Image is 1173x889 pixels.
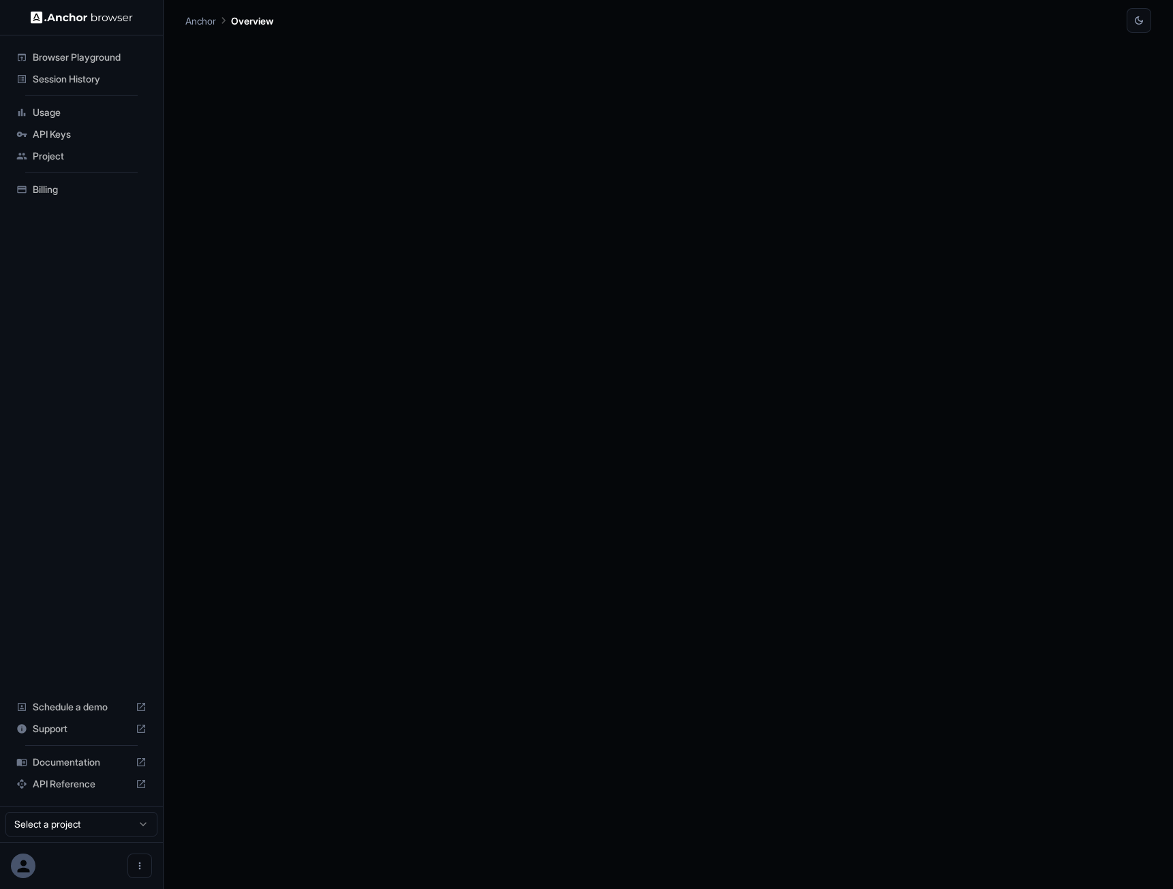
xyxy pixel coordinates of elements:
[11,718,152,740] div: Support
[127,854,152,878] button: Open menu
[33,183,147,196] span: Billing
[33,722,130,736] span: Support
[33,106,147,119] span: Usage
[11,102,152,123] div: Usage
[185,14,216,28] p: Anchor
[185,13,273,28] nav: breadcrumb
[33,50,147,64] span: Browser Playground
[33,777,130,791] span: API Reference
[31,11,133,24] img: Anchor Logo
[33,127,147,141] span: API Keys
[33,755,130,769] span: Documentation
[33,72,147,86] span: Session History
[33,149,147,163] span: Project
[231,14,273,28] p: Overview
[33,700,130,714] span: Schedule a demo
[11,145,152,167] div: Project
[11,696,152,718] div: Schedule a demo
[11,123,152,145] div: API Keys
[11,68,152,90] div: Session History
[11,46,152,68] div: Browser Playground
[11,773,152,795] div: API Reference
[11,751,152,773] div: Documentation
[11,179,152,200] div: Billing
